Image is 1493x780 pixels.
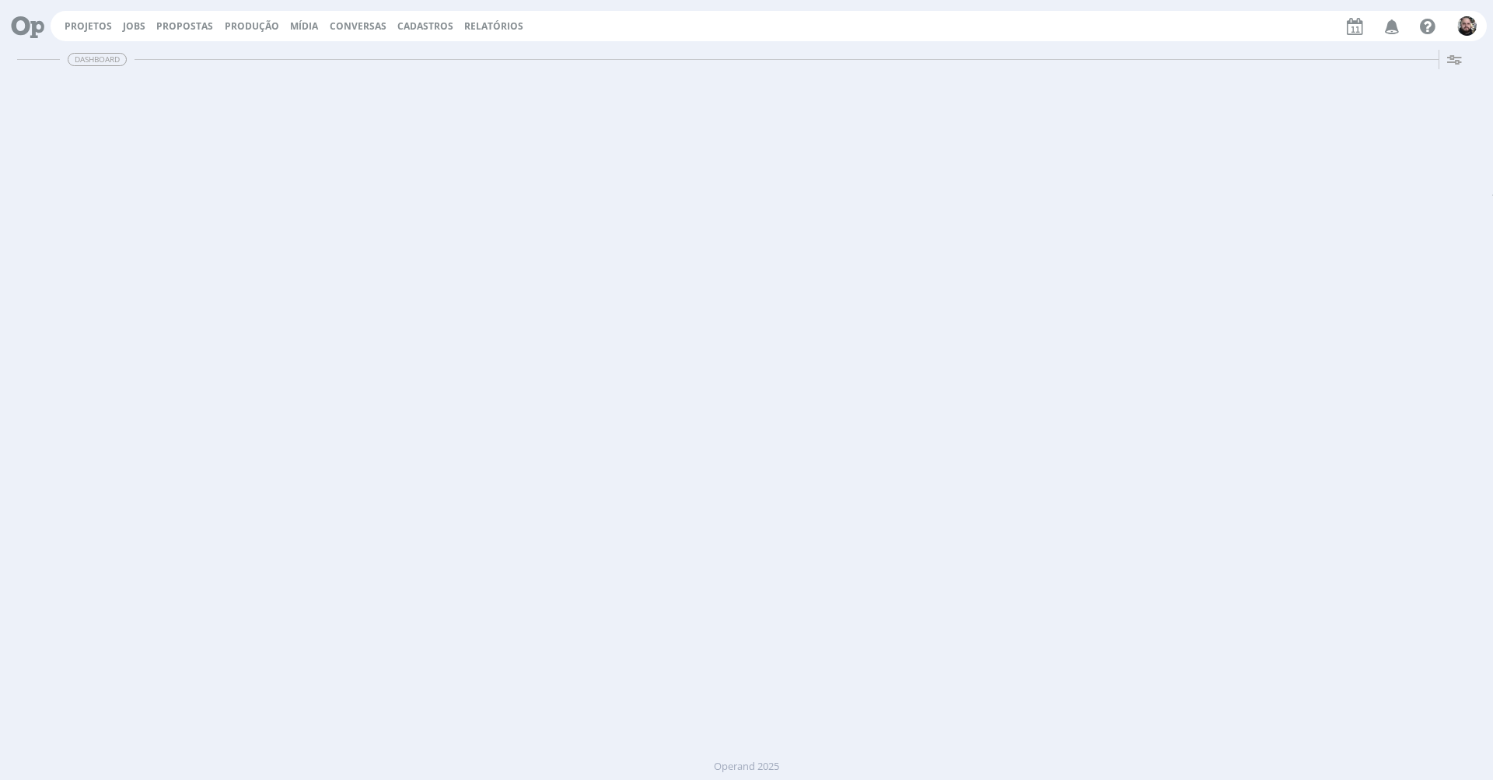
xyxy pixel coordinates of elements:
[156,19,213,33] span: Propostas
[397,19,453,33] span: Cadastros
[290,19,318,33] a: Mídia
[220,20,284,33] button: Produção
[330,19,386,33] a: Conversas
[65,19,112,33] a: Projetos
[60,20,117,33] button: Projetos
[152,20,218,33] button: Propostas
[123,19,145,33] a: Jobs
[118,20,150,33] button: Jobs
[325,20,391,33] button: Conversas
[460,20,528,33] button: Relatórios
[1456,12,1477,40] button: G
[393,20,458,33] button: Cadastros
[285,20,323,33] button: Mídia
[1457,16,1477,36] img: G
[225,19,279,33] a: Produção
[464,19,523,33] a: Relatórios
[68,53,127,66] span: Dashboard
